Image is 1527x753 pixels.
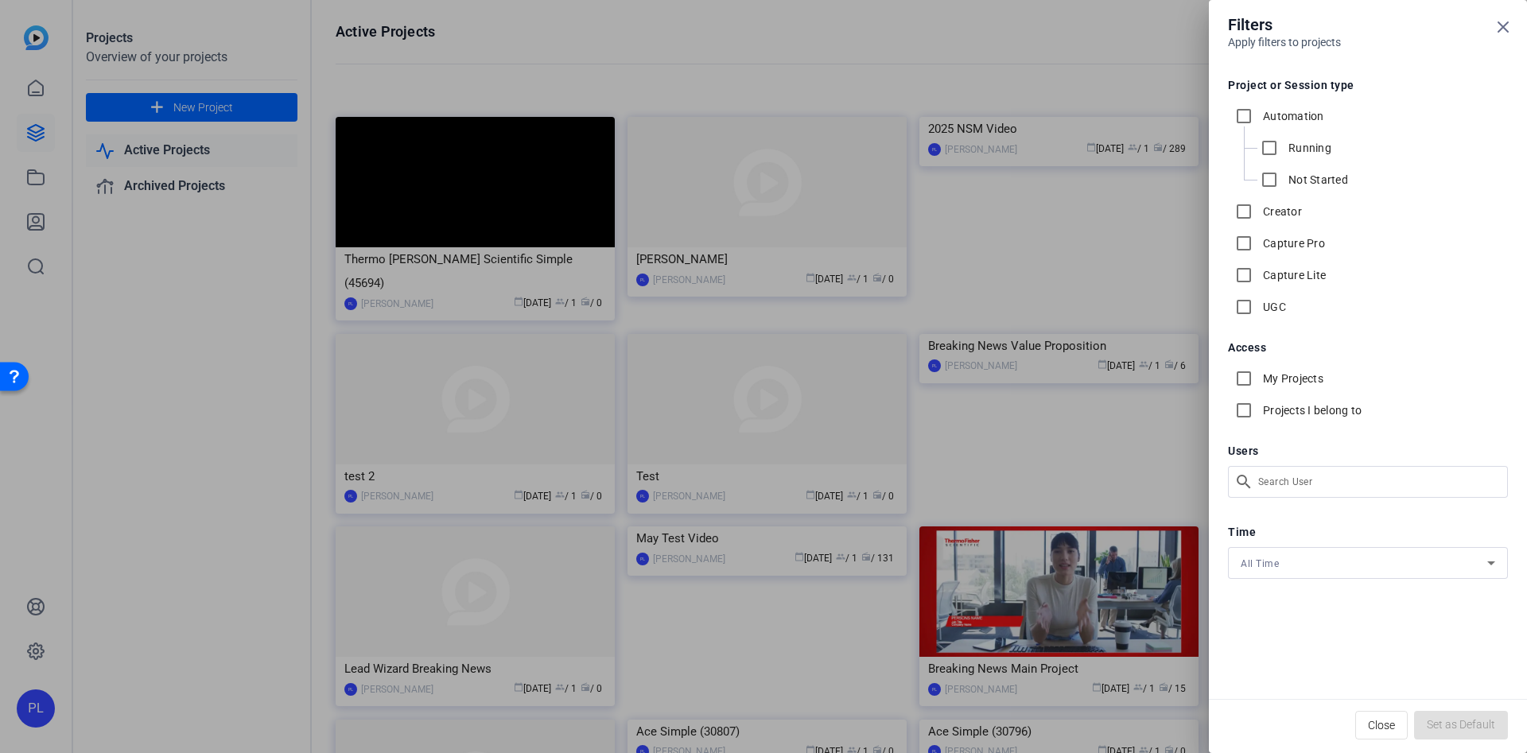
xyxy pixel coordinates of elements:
[1285,172,1348,188] label: Not Started
[1368,710,1395,740] span: Close
[1258,472,1495,491] input: Search User
[1241,558,1279,569] span: All Time
[1228,466,1255,498] mat-icon: search
[1228,80,1508,91] h5: Project or Session type
[1260,371,1323,386] label: My Projects
[1228,37,1508,48] h6: Apply filters to projects
[1260,108,1324,124] label: Automation
[1260,235,1325,251] label: Capture Pro
[1260,267,1326,283] label: Capture Lite
[1228,526,1508,538] h5: Time
[1260,299,1286,315] label: UGC
[1260,204,1302,219] label: Creator
[1228,445,1508,456] h5: Users
[1355,711,1408,739] button: Close
[1228,13,1508,37] h4: Filters
[1228,342,1508,353] h5: Access
[1260,402,1362,418] label: Projects I belong to
[1285,140,1331,156] label: Running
